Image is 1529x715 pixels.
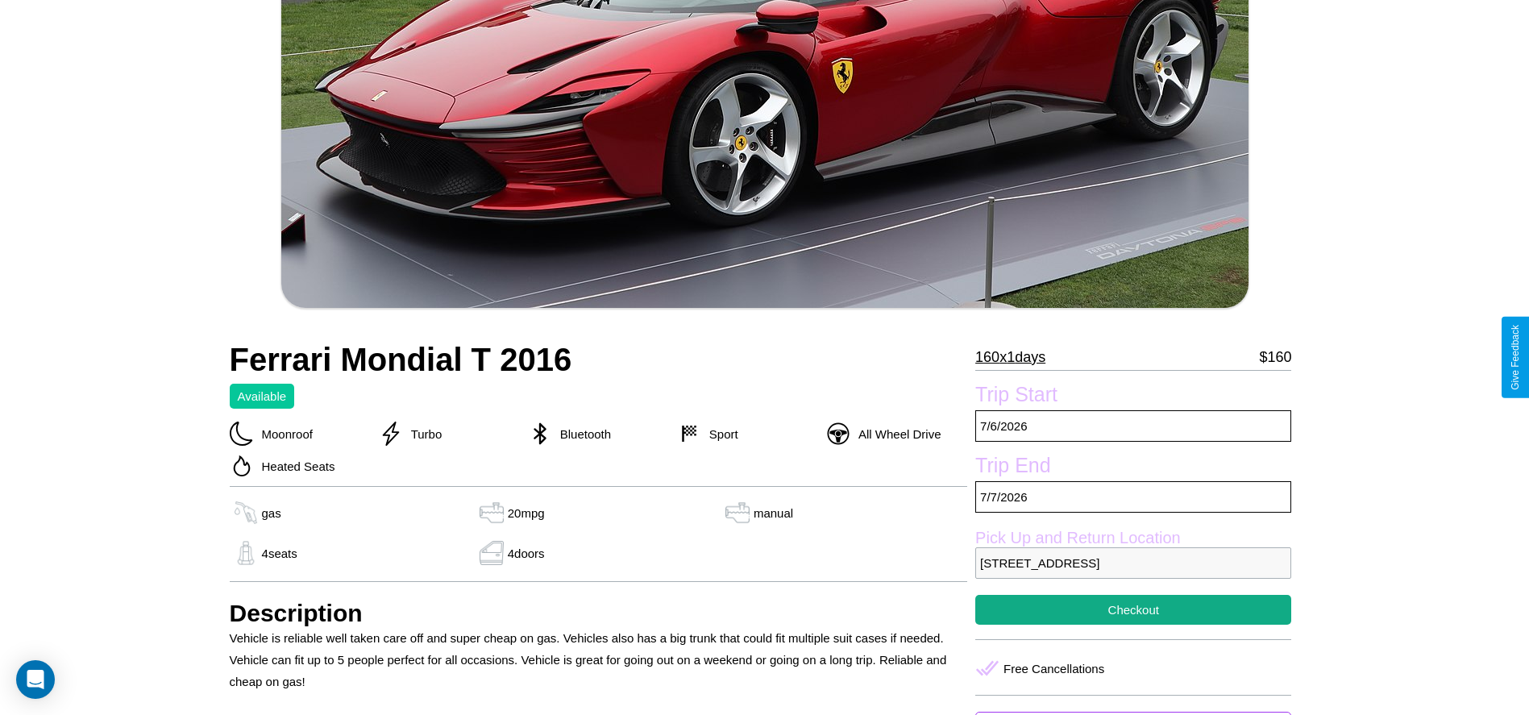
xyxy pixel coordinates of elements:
[230,342,968,378] h2: Ferrari Mondial T 2016
[254,423,313,445] p: Moonroof
[230,501,262,525] img: gas
[1510,325,1521,390] div: Give Feedback
[721,501,754,525] img: gas
[508,502,545,524] p: 20 mpg
[508,542,545,564] p: 4 doors
[975,454,1291,481] label: Trip End
[754,502,793,524] p: manual
[230,600,968,627] h3: Description
[254,455,335,477] p: Heated Seats
[975,529,1291,547] label: Pick Up and Return Location
[476,541,508,565] img: gas
[975,481,1291,513] p: 7 / 7 / 2026
[552,423,611,445] p: Bluetooth
[975,344,1045,370] p: 160 x 1 days
[16,660,55,699] div: Open Intercom Messenger
[1003,658,1104,680] p: Free Cancellations
[1259,344,1291,370] p: $ 160
[975,547,1291,579] p: [STREET_ADDRESS]
[975,595,1291,625] button: Checkout
[403,423,442,445] p: Turbo
[850,423,941,445] p: All Wheel Drive
[975,410,1291,442] p: 7 / 6 / 2026
[230,627,968,692] p: Vehicle is reliable well taken care off and super cheap on gas. Vehicles also has a big trunk tha...
[238,385,287,407] p: Available
[262,502,281,524] p: gas
[975,383,1291,410] label: Trip Start
[230,541,262,565] img: gas
[262,542,297,564] p: 4 seats
[476,501,508,525] img: gas
[701,423,738,445] p: Sport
